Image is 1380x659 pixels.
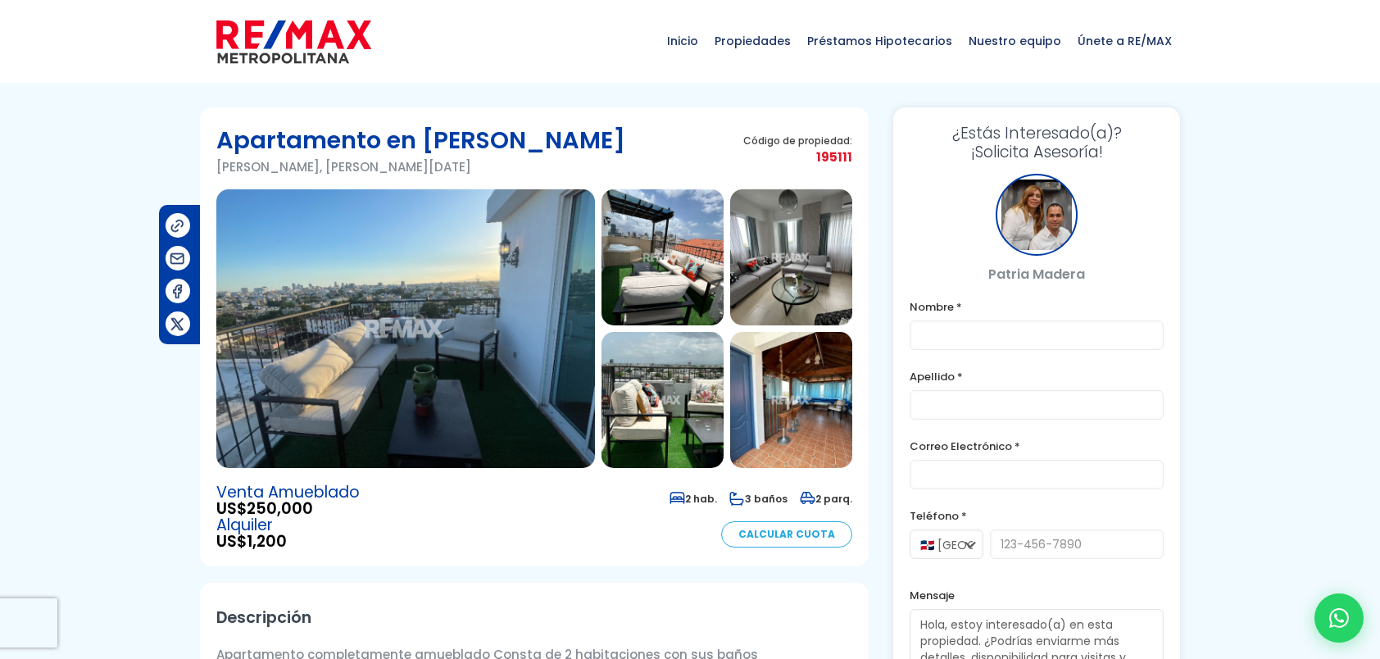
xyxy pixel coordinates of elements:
[910,436,1164,457] label: Correo Electrónico *
[910,124,1164,161] h3: ¡Solicita Asesoría!
[910,124,1164,143] span: ¿Estás Interesado(a)?
[910,264,1164,284] p: Patria Madera
[706,16,799,66] span: Propiedades
[601,189,724,325] img: Apartamento en Julieta Morales
[169,316,186,333] img: Compartir
[216,189,595,468] img: Apartamento en Julieta Morales
[601,332,724,468] img: Apartamento en Julieta Morales
[910,366,1164,387] label: Apellido *
[910,297,1164,317] label: Nombre *
[216,517,360,534] span: Alquiler
[743,147,852,167] span: 195111
[800,492,852,506] span: 2 parq.
[730,189,852,325] img: Apartamento en Julieta Morales
[1069,16,1180,66] span: Únete a RE/MAX
[799,16,960,66] span: Préstamos Hipotecarios
[169,250,186,267] img: Compartir
[659,16,706,66] span: Inicio
[743,134,852,147] span: Código de propiedad:
[670,492,717,506] span: 2 hab.
[216,599,852,636] h2: Descripción
[216,17,371,66] img: remax-metropolitana-logo
[910,585,1164,606] label: Mensaje
[169,217,186,234] img: Compartir
[216,124,625,157] h1: Apartamento en [PERSON_NAME]
[996,174,1078,256] div: Patria Madera
[247,498,313,520] span: 250,000
[960,16,1069,66] span: Nuestro equipo
[216,501,360,517] span: US$
[721,521,852,548] a: Calcular Cuota
[169,283,186,300] img: Compartir
[216,484,360,501] span: Venta Amueblado
[990,529,1164,559] input: 123-456-7890
[730,332,852,468] img: Apartamento en Julieta Morales
[216,534,360,550] span: US$
[247,530,287,552] span: 1,200
[729,492,788,506] span: 3 baños
[910,506,1164,526] label: Teléfono *
[216,157,625,177] p: [PERSON_NAME], [PERSON_NAME][DATE]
